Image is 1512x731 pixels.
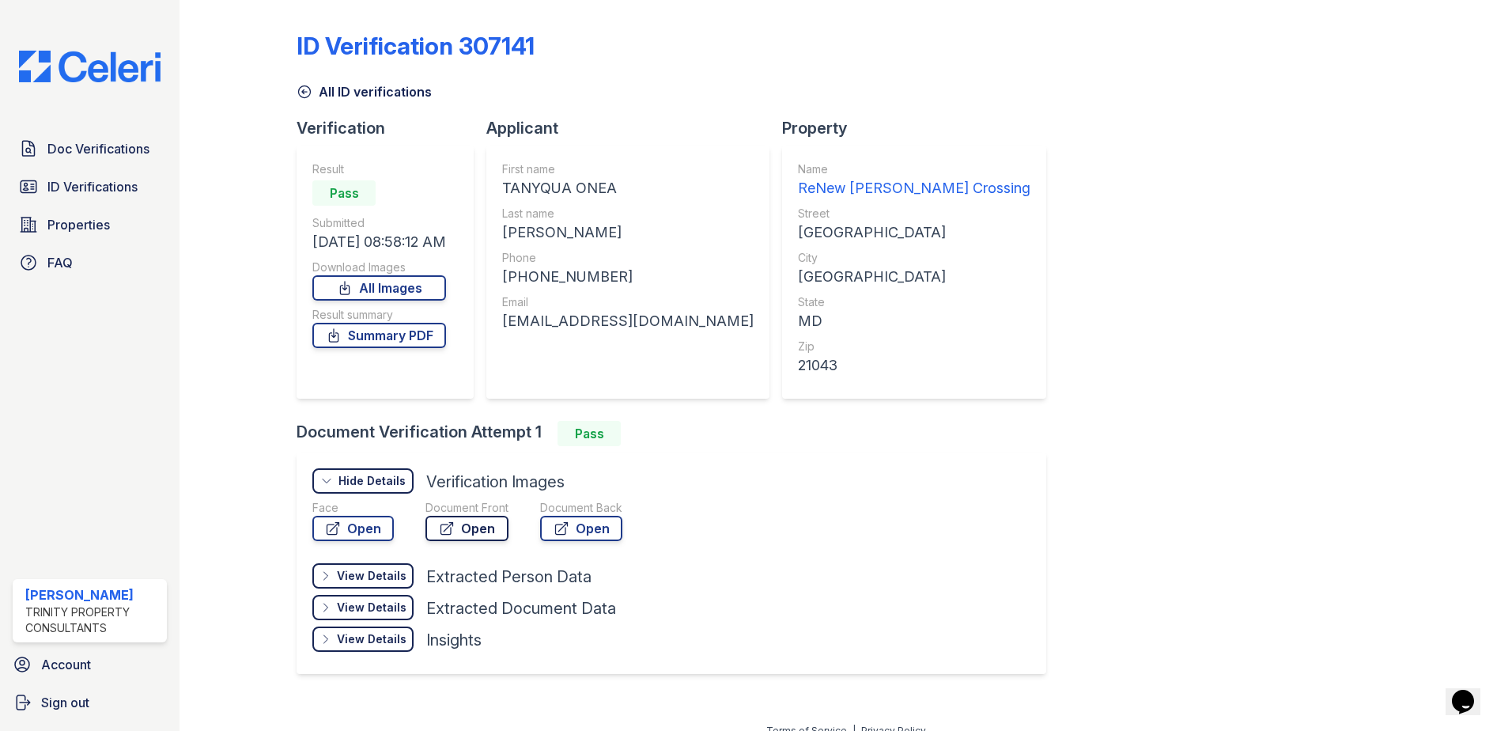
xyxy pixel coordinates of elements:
[25,604,161,636] div: Trinity Property Consultants
[47,139,149,158] span: Doc Verifications
[337,568,406,584] div: View Details
[47,215,110,234] span: Properties
[13,171,167,203] a: ID Verifications
[312,500,394,516] div: Face
[25,585,161,604] div: [PERSON_NAME]
[798,354,1030,377] div: 21043
[540,500,622,516] div: Document Back
[338,473,406,489] div: Hide Details
[312,231,446,253] div: [DATE] 08:58:12 AM
[312,516,394,541] a: Open
[798,161,1030,199] a: Name ReNew [PERSON_NAME] Crossing
[425,500,508,516] div: Document Front
[312,215,446,231] div: Submitted
[426,471,565,493] div: Verification Images
[798,250,1030,266] div: City
[312,307,446,323] div: Result summary
[558,421,621,446] div: Pass
[6,649,173,680] a: Account
[312,323,446,348] a: Summary PDF
[798,206,1030,222] div: Street
[297,421,1059,446] div: Document Verification Attempt 1
[426,597,616,619] div: Extracted Document Data
[502,310,754,332] div: [EMAIL_ADDRESS][DOMAIN_NAME]
[337,631,406,647] div: View Details
[502,222,754,244] div: [PERSON_NAME]
[798,266,1030,288] div: [GEOGRAPHIC_DATA]
[502,266,754,288] div: [PHONE_NUMBER]
[13,133,167,165] a: Doc Verifications
[502,161,754,177] div: First name
[798,161,1030,177] div: Name
[798,177,1030,199] div: ReNew [PERSON_NAME] Crossing
[6,687,173,718] a: Sign out
[297,82,432,101] a: All ID verifications
[502,294,754,310] div: Email
[312,161,446,177] div: Result
[798,222,1030,244] div: [GEOGRAPHIC_DATA]
[41,693,89,712] span: Sign out
[297,32,535,60] div: ID Verification 307141
[312,259,446,275] div: Download Images
[337,600,406,615] div: View Details
[486,117,782,139] div: Applicant
[798,310,1030,332] div: MD
[426,566,592,588] div: Extracted Person Data
[41,655,91,674] span: Account
[798,339,1030,354] div: Zip
[13,209,167,241] a: Properties
[502,206,754,222] div: Last name
[426,629,482,651] div: Insights
[312,180,376,206] div: Pass
[47,253,73,272] span: FAQ
[312,275,446,301] a: All Images
[540,516,622,541] a: Open
[13,247,167,278] a: FAQ
[502,177,754,199] div: TANYQUA ONEA
[798,294,1030,310] div: State
[47,177,138,196] span: ID Verifications
[782,117,1059,139] div: Property
[502,250,754,266] div: Phone
[1446,668,1496,715] iframe: chat widget
[6,51,173,82] img: CE_Logo_Blue-a8612792a0a2168367f1c8372b55b34899dd931a85d93a1a3d3e32e68fde9ad4.png
[297,117,486,139] div: Verification
[425,516,508,541] a: Open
